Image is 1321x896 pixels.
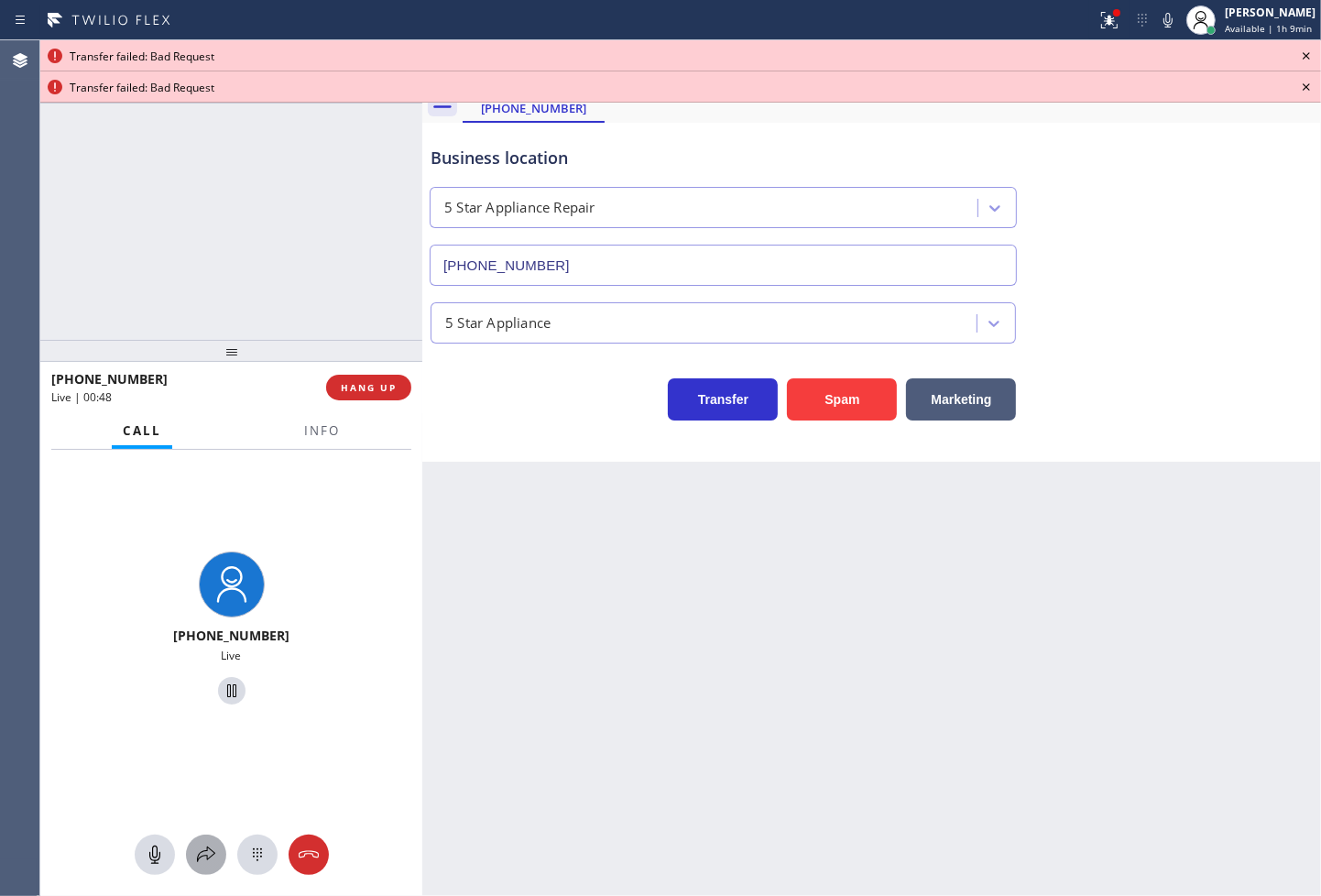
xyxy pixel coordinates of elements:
[135,835,175,875] button: Mute
[464,100,603,116] div: [PHONE_NUMBER]
[70,49,214,64] span: Transfer failed: Bad Request
[1225,22,1312,35] span: Available | 1h 9min
[445,312,551,333] div: 5 Star Appliance
[218,677,246,705] button: Hold Customer
[51,370,168,388] span: [PHONE_NUMBER]
[123,422,161,439] span: Call
[668,378,778,421] button: Transfer
[431,146,1016,170] div: Business location
[237,835,278,875] button: Open dialpad
[222,648,242,663] span: Live
[289,835,329,875] button: Hang up
[51,389,112,405] span: Live | 00:48
[293,413,351,449] button: Info
[304,422,340,439] span: Info
[326,375,411,400] button: HANG UP
[430,245,1017,286] input: Phone Number
[173,627,289,644] span: [PHONE_NUMBER]
[787,378,897,421] button: Spam
[1155,7,1181,33] button: Mute
[186,835,226,875] button: Open directory
[112,413,172,449] button: Call
[1225,5,1316,20] div: [PERSON_NAME]
[906,378,1016,421] button: Marketing
[70,80,214,95] span: Transfer failed: Bad Request
[444,198,595,219] div: 5 Star Appliance Repair
[341,381,397,394] span: HANG UP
